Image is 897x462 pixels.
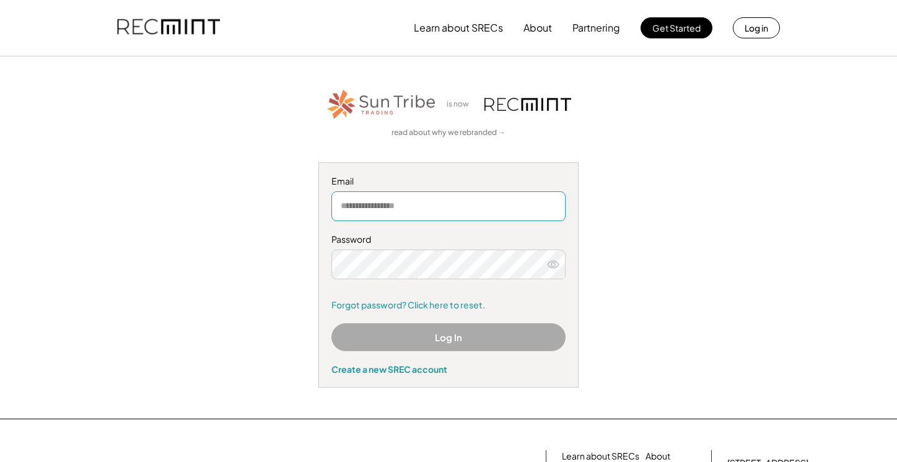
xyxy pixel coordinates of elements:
[392,128,505,138] a: read about why we rebranded →
[331,233,566,246] div: Password
[444,99,478,110] div: is now
[484,98,571,111] img: recmint-logotype%403x.png
[414,15,503,40] button: Learn about SRECs
[733,17,780,38] button: Log in
[331,364,566,375] div: Create a new SREC account
[523,15,552,40] button: About
[117,7,220,49] img: recmint-logotype%403x.png
[326,87,437,121] img: STT_Horizontal_Logo%2B-%2BColor.png
[331,323,566,351] button: Log In
[641,17,712,38] button: Get Started
[331,299,566,312] a: Forgot password? Click here to reset.
[331,175,566,188] div: Email
[572,15,620,40] button: Partnering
